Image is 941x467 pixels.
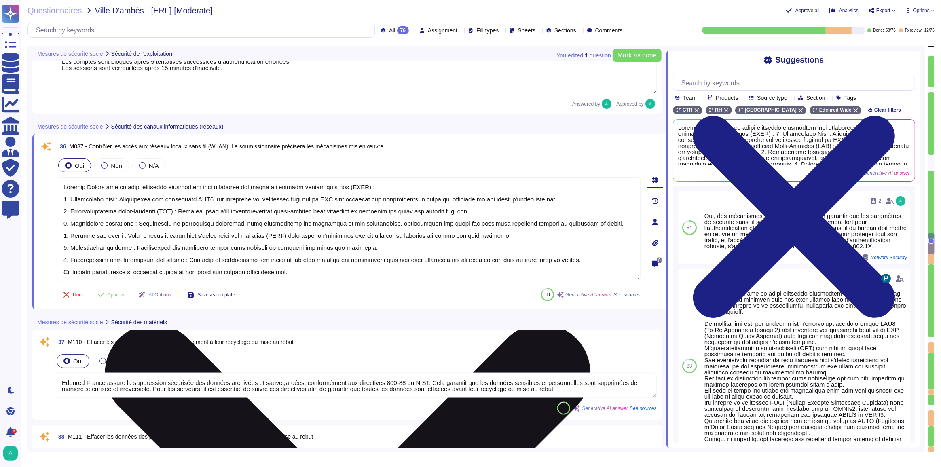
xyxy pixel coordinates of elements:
span: All [389,27,395,33]
span: 0 [657,258,662,263]
span: 12 / 76 [924,28,935,32]
img: user [896,196,905,206]
input: Search by keywords [32,23,374,37]
span: Sheets [518,27,535,33]
span: To review: [905,28,923,32]
img: user [3,446,18,461]
span: Mark as done [617,52,657,59]
span: Export [876,8,890,13]
span: Sécurité de l'exploitation [111,51,172,57]
span: Sécurité des matériels [111,319,167,325]
span: Answered by [572,101,600,106]
span: N/A [149,162,159,169]
textarea: Edenred France assure la suppression sécurisée des données archivées et sauvegardées, conformémen... [55,373,657,398]
textarea: Edenred France dispose de procédures formalisées pour l'administration et l'exploitation de ses s... [55,40,657,95]
span: Ville D'ambès - [ERF] [Moderate] [95,6,213,15]
span: Mesures de sécurité socle [37,124,103,129]
span: 36 [57,144,66,149]
button: Mark as done [613,49,662,62]
span: Mesures de sécurité socle [37,319,103,325]
span: Assignment [428,27,457,33]
span: Approve all [795,8,820,13]
span: You edited question [557,53,611,58]
img: user [602,99,611,109]
span: Comments [595,27,623,33]
span: 37 [55,339,65,345]
button: user [2,444,23,462]
img: user [645,99,655,109]
span: M037 - Contrôler les accès aux réseaux locaux sans fil (WLAN). Le soumissionnaire précisera les m... [70,143,384,150]
span: 84 [687,225,692,230]
span: Options [913,8,930,13]
div: 9 [12,429,17,434]
textarea: Loremip Dolors ame co adipi elitseddo eiusmodtem inci utlaboree dol magna ali enimadm veniam quis... [57,177,641,281]
span: Non [111,162,122,169]
span: Questionnaires [27,6,82,15]
span: Mesures de sécurité socle [37,51,103,57]
span: 83 [687,363,692,368]
span: 38 [55,434,65,440]
span: Sections [554,27,576,33]
input: Search by keywords [677,76,915,90]
button: Approve all [786,7,820,14]
span: Approved by [616,101,643,106]
span: Fill types [476,27,499,33]
span: Done: [873,28,884,32]
div: 76 [397,26,409,34]
span: See sources [630,406,657,411]
span: 83 [546,292,550,297]
span: Analytics [839,8,859,13]
b: 1 [585,53,588,58]
span: Oui [75,162,84,169]
span: Sécurité des canaux informatiques (réseaux) [111,124,224,129]
button: Analytics [829,7,859,14]
span: 89 [562,406,566,410]
span: 58 / 76 [886,28,896,32]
